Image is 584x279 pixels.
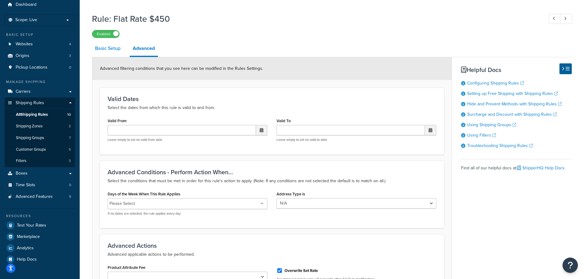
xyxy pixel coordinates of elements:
[5,155,75,167] li: Filters
[5,220,75,231] a: Test Your Rates
[16,135,44,141] span: Shipping Groups
[92,30,119,38] label: Enabled
[5,213,75,219] div: Resources
[461,159,572,172] div: Find all of our helpful docs at:
[16,112,48,117] span: All Shipping Rules
[5,132,75,144] li: Shipping Groups
[560,14,572,24] a: Next Record
[5,231,75,242] a: Marketplace
[5,121,75,132] a: Shipping Zones3
[5,39,75,50] li: Websites
[5,39,75,50] a: Websites4
[5,32,75,37] div: Basic Setup
[5,191,75,202] a: Advanced Features9
[5,62,75,73] li: Pickup Locations
[5,109,75,120] a: AllShipping Rules10
[67,112,71,117] span: 10
[15,17,37,23] span: Scope: Live
[16,183,35,188] span: Time Slots
[467,142,533,149] a: Troubleshooting Shipping Rules
[16,171,28,176] span: Boxes
[16,2,36,7] span: Dashboard
[109,199,135,208] li: Please Select
[69,183,71,188] span: 0
[69,42,71,47] span: 4
[108,119,127,123] label: Valid From
[69,158,71,164] span: 3
[467,122,516,128] a: Using Shipping Groups
[130,41,158,57] a: Advanced
[5,79,75,85] div: Manage Shipping
[467,101,562,107] a: Hide and Prevent Methods with Shipping Rules
[549,14,561,24] a: Previous Record
[16,53,29,58] span: Origins
[108,265,145,270] label: Product Attribute Fee
[16,100,44,106] span: Shipping Rules
[5,62,75,73] a: Pickup Locations0
[5,97,75,109] a: Shipping Rules
[5,168,75,179] a: Boxes
[5,243,75,254] a: Analytics
[5,144,75,155] li: Customer Groups
[559,63,572,74] button: Hide Help Docs
[16,194,53,199] span: Advanced Features
[108,138,267,142] p: Leave empty to set no valid from date
[108,104,436,111] p: Select the dates from which this rule is valid to and from.
[5,50,75,62] li: Origins
[5,144,75,155] a: Customer Groups5
[5,50,75,62] a: Origins3
[69,124,71,129] span: 3
[17,234,40,239] span: Marketplace
[5,191,75,202] li: Advanced Features
[16,147,46,152] span: Customer Groups
[69,53,71,58] span: 3
[108,242,436,249] h3: Advanced Actions
[461,66,572,73] h3: Helpful Docs
[17,246,34,251] span: Analytics
[563,258,578,273] button: Open Resource Center
[17,257,37,262] span: Help Docs
[5,86,75,97] a: Carriers
[467,132,496,138] a: Using Filters
[284,268,318,273] label: Overwrite Set Rate
[92,13,537,25] h1: Rule: Flat Rate $450
[5,155,75,167] a: Filters3
[16,124,43,129] span: Shipping Zones
[69,65,71,70] span: 0
[5,254,75,265] a: Help Docs
[5,132,75,144] a: Shipping Groups7
[16,158,26,164] span: Filters
[108,169,436,175] h3: Advanced Conditions - Perform Action When...
[108,251,436,258] p: Advanced applicable actions to be performed.
[277,138,436,142] p: Leave empty to set no valid to date
[108,177,436,185] p: Select the conditions that must be met in order for this rule's action to apply. (Note: If any co...
[5,97,75,167] li: Shipping Rules
[69,147,71,152] span: 5
[16,42,33,47] span: Websites
[108,96,436,102] h3: Valid Dates
[108,192,180,196] label: Days of the Week When This Rule Applies
[17,223,46,228] span: Test Your Rates
[5,179,75,191] a: Time Slots0
[467,111,557,118] a: Surcharge and Discount with Shipping Rules
[108,211,267,216] p: If no dates are selected, the rule applies every day
[16,89,31,94] span: Carriers
[277,119,291,123] label: Valid To
[5,121,75,132] li: Shipping Zones
[467,80,524,86] a: Configuring Shipping Rules
[16,65,48,70] span: Pickup Locations
[5,179,75,191] li: Time Slots
[467,90,558,97] a: Setting up Free Shipping with Shipping Rules
[277,192,305,196] label: Address Type is
[69,135,71,141] span: 7
[69,194,71,199] span: 9
[517,165,565,171] a: ShipperHQ Help Docs
[92,41,124,56] a: Basic Setup
[100,65,263,72] span: Advanced filtering conditions that you see here can be modified in the Rules Settings.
